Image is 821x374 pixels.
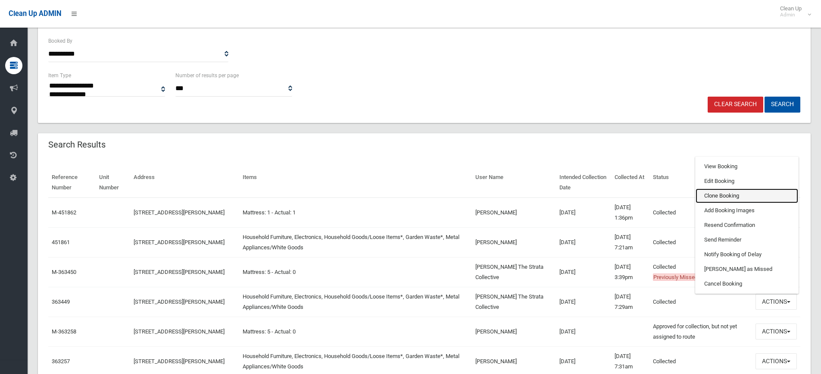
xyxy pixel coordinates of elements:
[556,227,611,257] td: [DATE]
[52,299,70,305] a: 363449
[649,287,752,317] td: Collected
[611,168,649,198] th: Collected At
[649,227,752,257] td: Collected
[556,168,611,198] th: Intended Collection Date
[755,294,797,310] button: Actions
[653,273,698,281] span: Previously Missed
[649,317,752,346] td: Approved for collection, but not yet assigned to route
[708,97,763,113] a: Clear Search
[611,257,649,287] td: [DATE] 3:39pm
[556,257,611,287] td: [DATE]
[134,328,225,335] a: [STREET_ADDRESS][PERSON_NAME]
[239,168,472,198] th: Items
[52,209,76,216] a: M-451862
[649,198,752,228] td: Collected
[472,317,556,346] td: [PERSON_NAME]
[696,262,798,277] a: [PERSON_NAME] as Missed
[48,168,96,198] th: Reference Number
[649,257,752,287] td: Collected
[472,198,556,228] td: [PERSON_NAME]
[239,257,472,287] td: Mattress: 5 - Actual: 0
[696,233,798,247] a: Send Reminder
[472,227,556,257] td: [PERSON_NAME]
[696,277,798,291] a: Cancel Booking
[472,257,556,287] td: [PERSON_NAME] The Strata Collective
[556,287,611,317] td: [DATE]
[765,97,800,113] button: Search
[755,324,797,339] button: Actions
[239,287,472,317] td: Household Furniture, Electronics, Household Goods/Loose Items*, Garden Waste*, Metal Appliances/W...
[556,317,611,346] td: [DATE]
[696,159,798,174] a: View Booking
[780,12,802,18] small: Admin
[649,168,752,198] th: Status
[472,287,556,317] td: [PERSON_NAME] The Strata Collective
[239,317,472,346] td: Mattress: 5 - Actual: 0
[696,174,798,189] a: Edit Booking
[611,287,649,317] td: [DATE] 7:29am
[175,71,239,80] label: Number of results per page
[96,168,130,198] th: Unit Number
[130,168,239,198] th: Address
[472,168,556,198] th: User Name
[52,328,76,335] a: M-363258
[134,269,225,275] a: [STREET_ADDRESS][PERSON_NAME]
[134,299,225,305] a: [STREET_ADDRESS][PERSON_NAME]
[48,71,71,80] label: Item Type
[696,189,798,203] a: Clone Booking
[52,239,70,245] a: 451861
[134,209,225,216] a: [STREET_ADDRESS][PERSON_NAME]
[696,218,798,233] a: Resend Confirmation
[755,353,797,369] button: Actions
[776,5,810,18] span: Clean Up
[556,198,611,228] td: [DATE]
[48,36,72,46] label: Booked By
[9,9,61,18] span: Clean Up ADMIN
[134,358,225,365] a: [STREET_ADDRESS][PERSON_NAME]
[696,247,798,262] a: Notify Booking of Delay
[696,203,798,218] a: Add Booking Images
[611,227,649,257] td: [DATE] 7:21am
[239,227,472,257] td: Household Furniture, Electronics, Household Goods/Loose Items*, Garden Waste*, Metal Appliances/W...
[611,198,649,228] td: [DATE] 1:36pm
[52,269,76,275] a: M-363450
[239,198,472,228] td: Mattress: 1 - Actual: 1
[134,239,225,245] a: [STREET_ADDRESS][PERSON_NAME]
[52,358,70,365] a: 363257
[38,136,116,153] header: Search Results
